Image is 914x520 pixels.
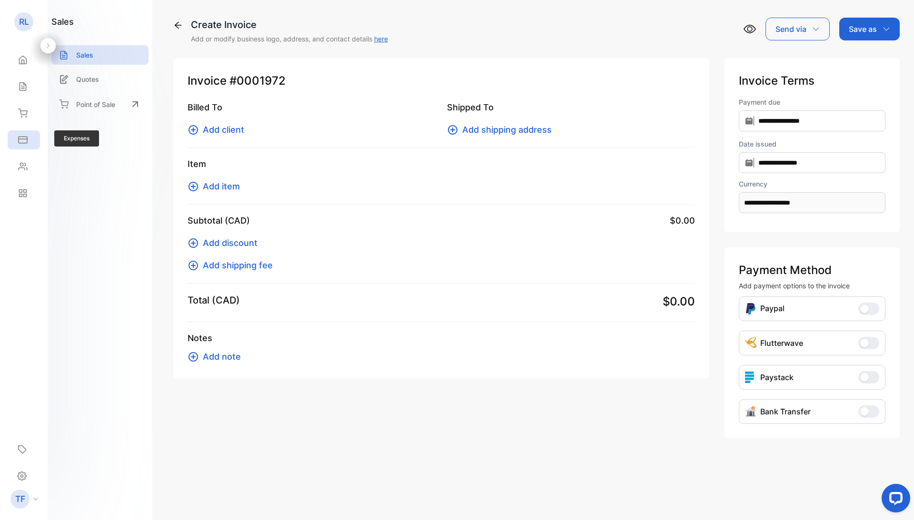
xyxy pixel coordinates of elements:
[775,23,806,35] p: Send via
[188,180,246,193] button: Add item
[188,157,695,170] p: Item
[229,72,286,89] span: #0001972
[188,350,247,363] button: Add note
[188,332,695,344] p: Notes
[54,130,99,147] span: Expenses
[670,214,695,227] span: $0.00
[760,337,803,349] p: Flutterwave
[745,372,756,383] img: icon
[849,23,877,35] p: Save as
[15,493,25,505] p: TF
[76,99,115,109] p: Point of Sale
[745,337,756,349] img: Icon
[188,123,250,136] button: Add client
[188,101,436,114] p: Billed To
[19,16,29,28] p: RL
[203,259,273,272] span: Add shipping fee
[203,350,241,363] span: Add note
[188,259,278,272] button: Add shipping fee
[874,480,914,520] iframe: LiveChat chat widget
[76,74,99,84] p: Quotes
[447,101,695,114] p: Shipped To
[745,406,756,417] img: Icon
[188,214,250,227] p: Subtotal (CAD)
[739,72,885,89] p: Invoice Terms
[745,303,756,315] img: Icon
[188,72,695,89] p: Invoice
[739,139,885,149] label: Date issued
[191,34,388,44] p: Add or modify business logo, address, and contact details
[760,303,785,315] p: Paypal
[839,18,900,40] button: Save as
[739,97,885,107] label: Payment due
[739,281,885,291] p: Add payment options to the invoice
[51,69,149,89] a: Quotes
[188,236,263,249] button: Add discount
[188,293,240,307] p: Total (CAD)
[191,18,388,32] div: Create Invoice
[51,94,149,115] a: Point of Sale
[203,236,258,249] span: Add discount
[76,50,93,60] p: Sales
[462,123,552,136] span: Add shipping address
[739,262,885,279] p: Payment Method
[203,123,244,136] span: Add client
[663,293,695,310] span: $0.00
[51,45,149,65] a: Sales
[374,35,388,43] a: here
[51,15,74,28] h1: sales
[203,180,240,193] span: Add item
[447,123,557,136] button: Add shipping address
[760,406,811,417] p: Bank Transfer
[739,179,885,189] label: Currency
[760,372,794,383] p: Paystack
[765,18,830,40] button: Send via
